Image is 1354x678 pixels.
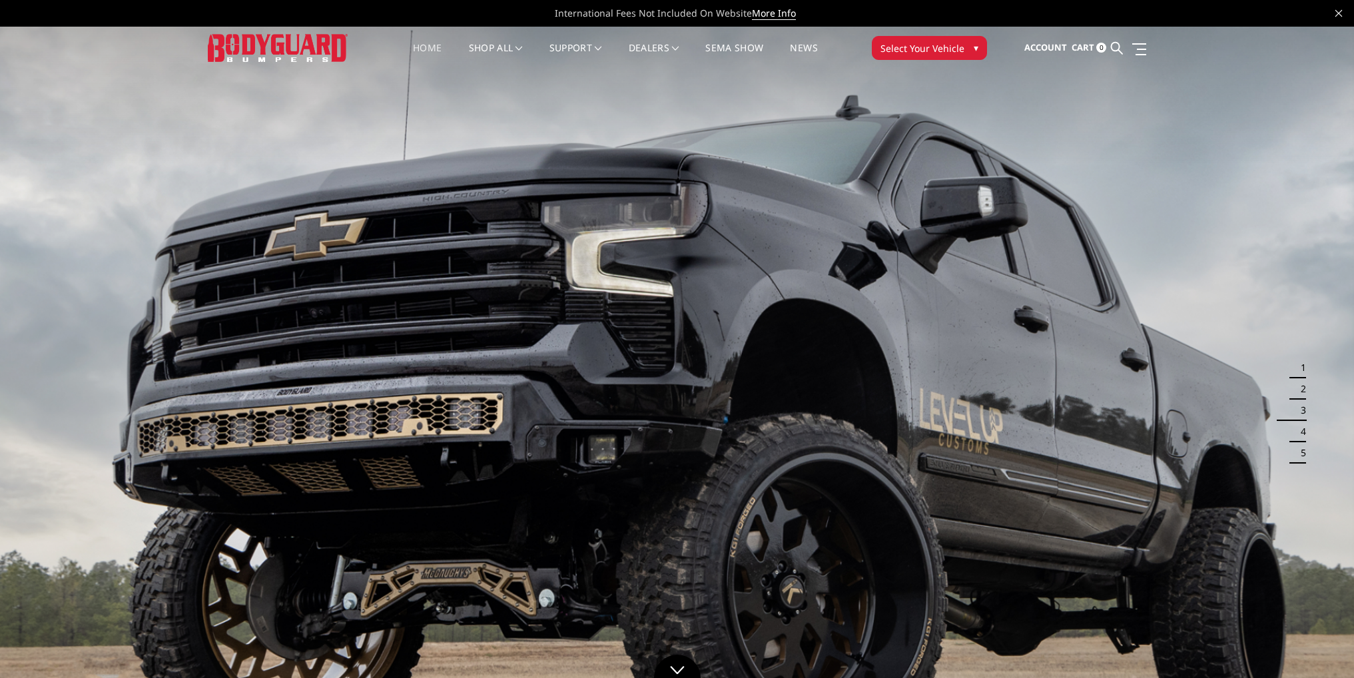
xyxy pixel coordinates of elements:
a: Home [413,43,442,69]
a: shop all [469,43,523,69]
a: Click to Down [654,655,701,678]
button: 2 of 5 [1293,378,1306,400]
a: SEMA Show [705,43,763,69]
span: 0 [1096,43,1106,53]
span: Cart [1072,41,1094,53]
button: Select Your Vehicle [872,36,987,60]
a: Account [1024,30,1067,66]
button: 1 of 5 [1293,357,1306,378]
button: 4 of 5 [1293,421,1306,442]
a: Dealers [629,43,679,69]
span: Account [1024,41,1067,53]
iframe: Chat Widget [1287,614,1354,678]
a: Cart 0 [1072,30,1106,66]
a: Support [549,43,602,69]
button: 3 of 5 [1293,400,1306,421]
img: BODYGUARD BUMPERS [208,34,348,61]
a: News [790,43,817,69]
a: More Info [752,7,796,20]
span: Select Your Vehicle [880,41,964,55]
span: ▾ [974,41,978,55]
button: 5 of 5 [1293,442,1306,464]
